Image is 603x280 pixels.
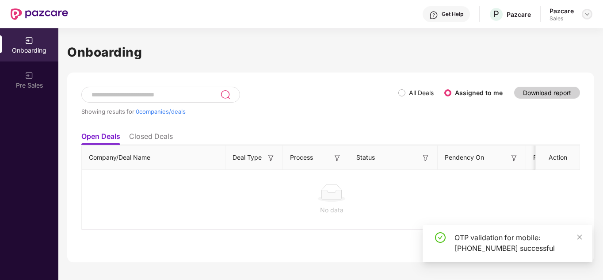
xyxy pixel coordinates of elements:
[536,146,580,170] th: Action
[82,146,225,170] th: Company/Deal Name
[445,153,484,162] span: Pendency On
[533,153,578,162] span: Pendency
[11,8,68,20] img: New Pazcare Logo
[429,11,438,19] img: svg+xml;base64,PHN2ZyBpZD0iSGVscC0zMngzMiIgeG1sbnM9Imh0dHA6Ly93d3cudzMub3JnLzIwMDAvc3ZnIiB3aWR0aD...
[220,89,230,100] img: svg+xml;base64,PHN2ZyB3aWR0aD0iMjQiIGhlaWdodD0iMjUiIHZpZXdCb3g9IjAgMCAyNCAyNSIgZmlsbD0ibm9uZSIgeG...
[442,11,463,18] div: Get Help
[233,153,262,162] span: Deal Type
[129,132,173,145] li: Closed Deals
[267,153,275,162] img: svg+xml;base64,PHN2ZyB3aWR0aD0iMTYiIGhlaWdodD0iMTYiIHZpZXdCb3g9IjAgMCAxNiAxNiIgZmlsbD0ibm9uZSIgeG...
[333,153,342,162] img: svg+xml;base64,PHN2ZyB3aWR0aD0iMTYiIGhlaWdodD0iMTYiIHZpZXdCb3g9IjAgMCAxNiAxNiIgZmlsbD0ibm9uZSIgeG...
[510,153,519,162] img: svg+xml;base64,PHN2ZyB3aWR0aD0iMTYiIGhlaWdodD0iMTYiIHZpZXdCb3g9IjAgMCAxNiAxNiIgZmlsbD0ibm9uZSIgeG...
[89,205,574,215] div: No data
[356,153,375,162] span: Status
[455,89,503,96] label: Assigned to me
[409,89,434,96] label: All Deals
[550,7,574,15] div: Pazcare
[507,10,531,19] div: Pazcare
[576,234,583,240] span: close
[550,15,574,22] div: Sales
[421,153,430,162] img: svg+xml;base64,PHN2ZyB3aWR0aD0iMTYiIGhlaWdodD0iMTYiIHZpZXdCb3g9IjAgMCAxNiAxNiIgZmlsbD0ibm9uZSIgeG...
[25,71,34,80] img: svg+xml;base64,PHN2ZyB3aWR0aD0iMjAiIGhlaWdodD0iMjAiIHZpZXdCb3g9IjAgMCAyMCAyMCIgZmlsbD0ibm9uZSIgeG...
[584,11,591,18] img: svg+xml;base64,PHN2ZyBpZD0iRHJvcGRvd24tMzJ4MzIiIHhtbG5zPSJodHRwOi8vd3d3LnczLm9yZy8yMDAwL3N2ZyIgd2...
[526,146,592,170] th: Pendency
[493,9,499,19] span: P
[81,132,120,145] li: Open Deals
[81,108,398,115] div: Showing results for
[67,42,594,62] h1: Onboarding
[435,232,446,243] span: check-circle
[454,232,582,253] div: OTP validation for mobile: [PHONE_NUMBER] successful
[25,36,34,45] img: svg+xml;base64,PHN2ZyB3aWR0aD0iMjAiIGhlaWdodD0iMjAiIHZpZXdCb3g9IjAgMCAyMCAyMCIgZmlsbD0ibm9uZSIgeG...
[136,108,186,115] span: 0 companies/deals
[514,87,580,99] button: Download report
[290,153,313,162] span: Process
